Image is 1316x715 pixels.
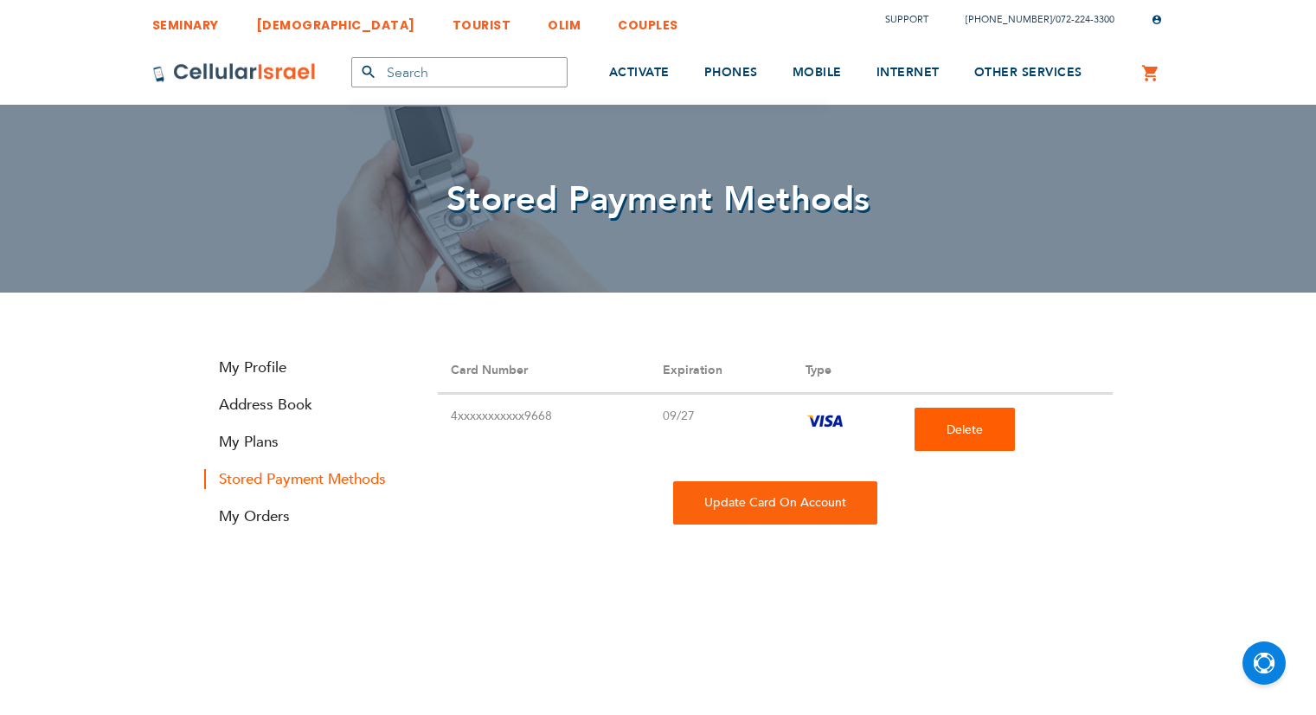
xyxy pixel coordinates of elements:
[548,4,581,36] a: OLIM
[152,62,317,83] img: Cellular Israel Logo
[876,41,940,106] a: INTERNET
[204,506,412,526] a: My Orders
[974,64,1082,81] span: OTHER SERVICES
[609,64,670,81] span: ACTIVATE
[152,4,219,36] a: SEMINARY
[806,408,845,434] img: vi.png
[704,64,758,81] span: PHONES
[204,395,412,415] a: Address Book
[704,41,758,106] a: PHONES
[876,64,940,81] span: INTERNET
[966,13,1052,26] a: [PHONE_NUMBER]
[1056,13,1114,26] a: 072-224-3300
[438,395,650,465] td: 4xxxxxxxxxxx9668
[974,41,1082,106] a: OTHER SERVICES
[256,4,415,36] a: [DEMOGRAPHIC_DATA]
[438,349,650,393] th: Card Number
[650,395,793,465] td: 09/27
[453,4,511,36] a: TOURIST
[351,57,568,87] input: Search
[885,13,928,26] a: Support
[915,408,1015,451] button: Delete
[793,41,842,106] a: MOBILE
[793,64,842,81] span: MOBILE
[650,349,793,393] th: Expiration
[204,469,412,489] strong: Stored Payment Methods
[947,422,983,438] span: Delete
[673,481,877,525] div: To update the payment method currently being used on an existing Cellular Israel plan
[609,41,670,106] a: ACTIVATE
[446,176,870,223] span: Stored Payment Methods
[618,4,678,36] a: COUPLES
[204,357,412,377] a: My Profile
[204,432,412,452] a: My Plans
[793,349,902,393] th: Type
[948,7,1114,32] li: /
